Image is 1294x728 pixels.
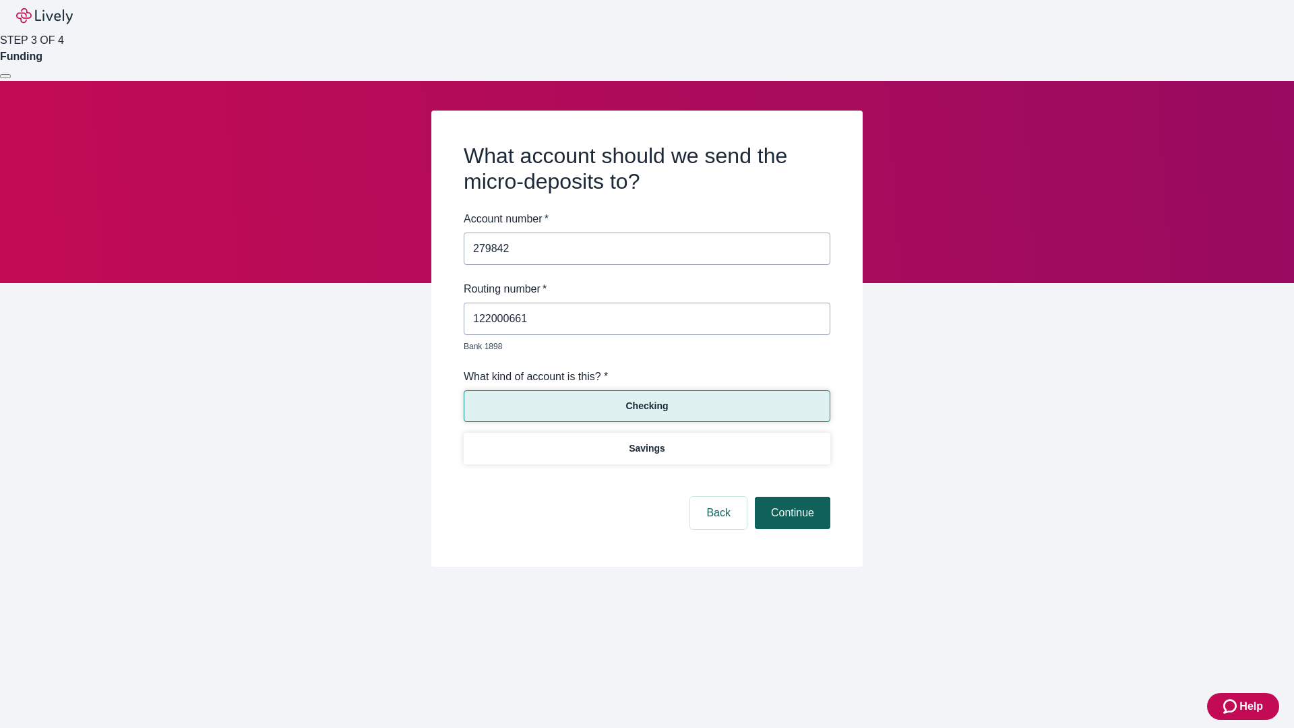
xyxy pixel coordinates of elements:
label: What kind of account is this? * [464,369,608,385]
p: Bank 1898 [464,340,821,353]
button: Back [690,497,747,529]
p: Savings [629,442,665,456]
button: Continue [755,497,830,529]
label: Account number [464,211,549,227]
img: Lively [16,8,73,24]
svg: Zendesk support icon [1223,698,1239,715]
button: Checking [464,390,830,422]
label: Routing number [464,281,547,297]
button: Zendesk support iconHelp [1207,693,1279,720]
span: Help [1239,698,1263,715]
p: Checking [625,399,668,413]
button: Savings [464,433,830,464]
h2: What account should we send the micro-deposits to? [464,143,830,195]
